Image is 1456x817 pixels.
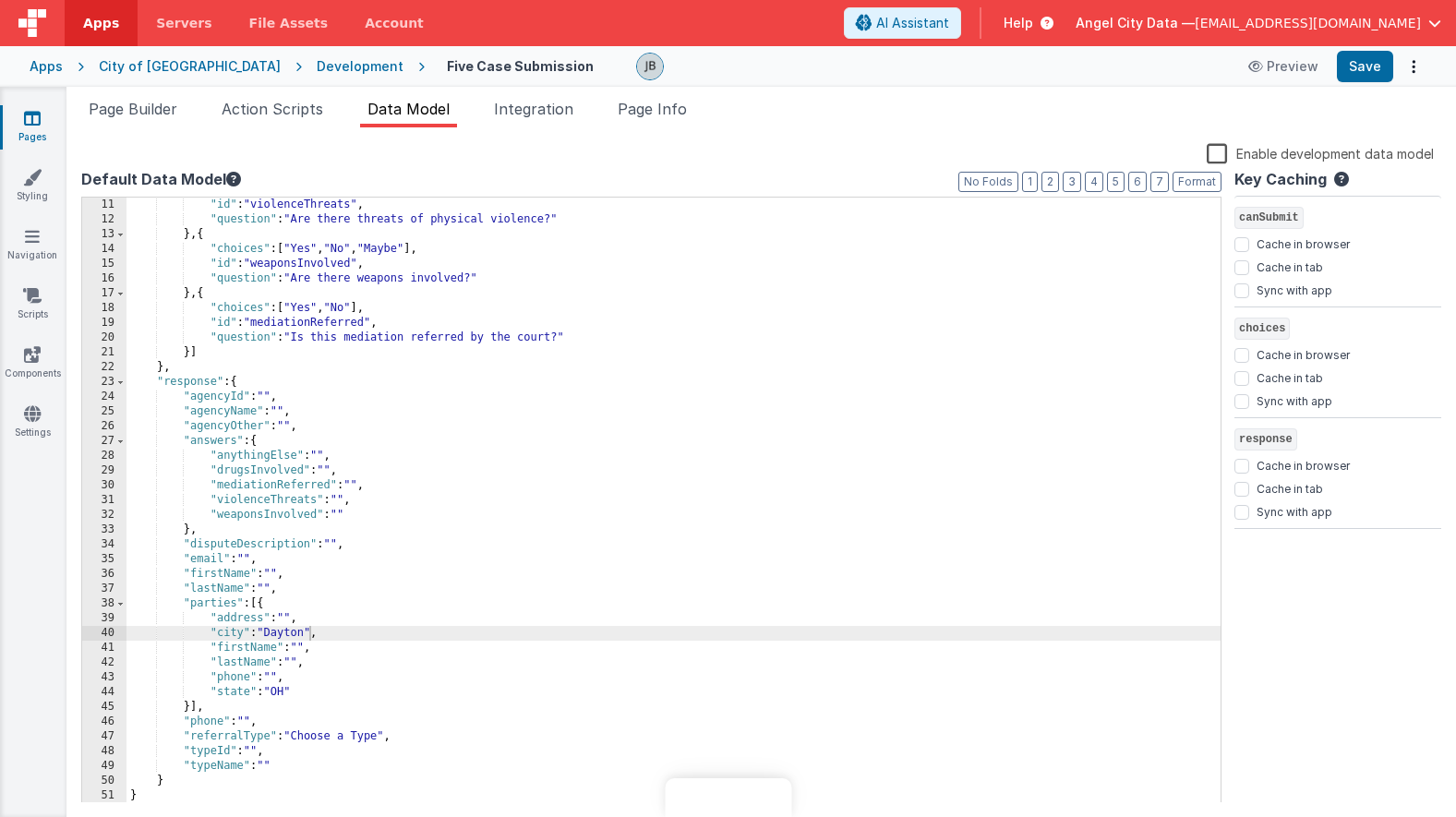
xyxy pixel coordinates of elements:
div: 36 [82,567,126,582]
div: 50 [82,774,126,788]
button: AI Assistant [844,7,961,39]
div: 22 [82,360,126,375]
button: 5 [1107,172,1125,192]
button: 4 [1085,172,1103,192]
div: 29 [82,463,126,478]
button: Preview [1237,52,1330,81]
div: 15 [82,257,126,271]
span: Page Info [618,100,687,118]
span: Angel City Data — [1076,14,1195,32]
button: 1 [1022,172,1038,192]
div: 40 [82,626,126,641]
div: 31 [82,493,126,508]
button: 7 [1150,172,1169,192]
div: 26 [82,419,126,434]
div: 37 [82,582,126,596]
span: File Assets [249,14,329,32]
div: 20 [82,330,126,345]
div: 43 [82,670,126,685]
div: 51 [82,788,126,803]
span: Help [1004,14,1033,32]
div: Development [317,57,403,76]
div: 47 [82,729,126,744]
label: Sync with app [1257,501,1332,520]
div: 30 [82,478,126,493]
button: 2 [1041,172,1059,192]
div: 11 [82,198,126,212]
label: Enable development data model [1207,142,1434,163]
label: Cache in browser [1257,344,1350,363]
div: 48 [82,744,126,759]
label: Cache in browser [1257,234,1350,252]
button: 3 [1063,172,1081,192]
span: Apps [83,14,119,32]
div: 23 [82,375,126,390]
div: City of [GEOGRAPHIC_DATA] [99,57,281,76]
div: 35 [82,552,126,567]
div: 18 [82,301,126,316]
button: No Folds [958,172,1018,192]
div: 16 [82,271,126,286]
button: Default Data Model [81,168,241,190]
div: 42 [82,655,126,670]
button: 6 [1128,172,1147,192]
span: [EMAIL_ADDRESS][DOMAIN_NAME] [1195,14,1421,32]
label: Cache in browser [1257,455,1350,474]
span: Action Scripts [222,100,323,118]
div: 14 [82,242,126,257]
div: 45 [82,700,126,715]
div: 28 [82,449,126,463]
div: 17 [82,286,126,301]
h4: Key Caching [1234,172,1327,188]
iframe: Marker.io feedback button [665,778,791,817]
span: Data Model [367,100,450,118]
div: 41 [82,641,126,655]
span: Servers [156,14,211,32]
label: Cache in tab [1257,257,1323,275]
div: 39 [82,611,126,626]
span: Page Builder [89,100,177,118]
span: response [1234,428,1297,451]
div: 38 [82,596,126,611]
button: Angel City Data — [EMAIL_ADDRESS][DOMAIN_NAME] [1076,14,1441,32]
button: Options [1401,54,1426,79]
div: 49 [82,759,126,774]
div: 32 [82,508,126,523]
img: 9990944320bbc1bcb8cfbc08cd9c0949 [637,54,663,79]
span: canSubmit [1234,207,1304,229]
div: 13 [82,227,126,242]
label: Sync with app [1257,390,1332,409]
div: 19 [82,316,126,330]
div: 27 [82,434,126,449]
span: choices [1234,318,1290,340]
button: Format [1173,172,1221,192]
span: Integration [494,100,573,118]
div: 34 [82,537,126,552]
div: Apps [30,57,63,76]
span: AI Assistant [876,14,949,32]
div: 33 [82,523,126,537]
label: Cache in tab [1257,367,1323,386]
h4: Five Case Submission [447,59,594,73]
label: Cache in tab [1257,478,1323,497]
button: Save [1337,51,1393,82]
label: Sync with app [1257,280,1332,298]
div: 12 [82,212,126,227]
div: 21 [82,345,126,360]
div: 44 [82,685,126,700]
div: 24 [82,390,126,404]
div: 25 [82,404,126,419]
div: 46 [82,715,126,729]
